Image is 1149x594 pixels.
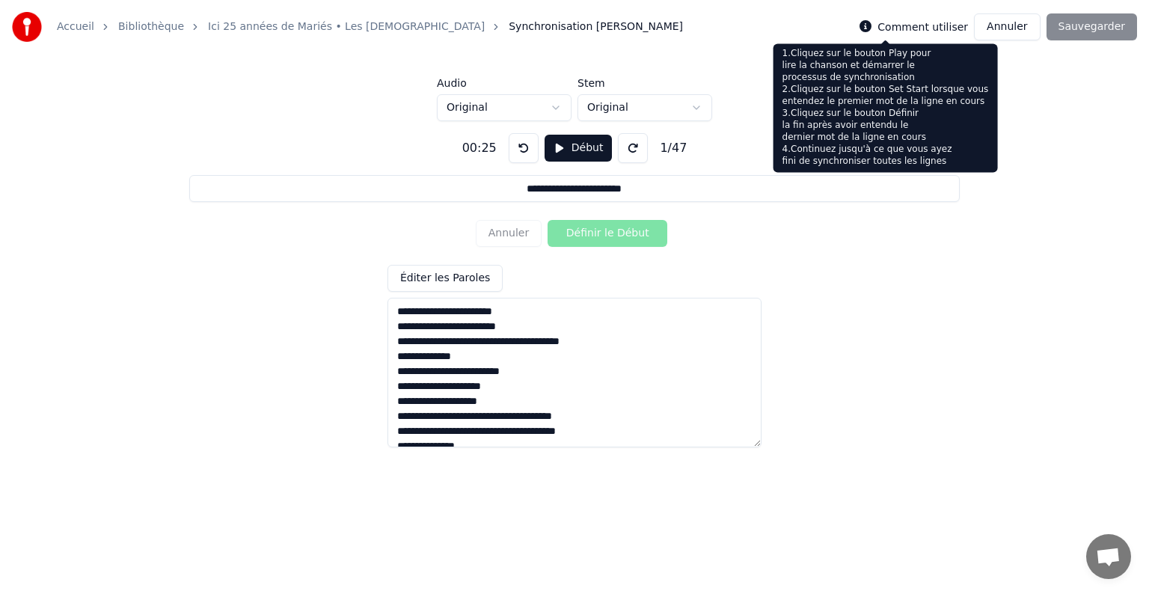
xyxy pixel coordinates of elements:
button: Début [545,135,613,162]
div: 2 . Cliquez sur le bouton Set Start lorsque vous entendez le premier mot de la ligne en cours [782,84,989,108]
a: Ici 25 années de Mariés • Les [DEMOGRAPHIC_DATA] [208,19,485,34]
span: Synchronisation [PERSON_NAME] [509,19,683,34]
button: Éditer les Paroles [387,265,503,292]
label: Comment utiliser [877,22,968,32]
div: 00:25 [456,139,503,157]
div: 1 / 47 [654,139,693,157]
div: 3 . Cliquez sur le bouton Définir la fin après avoir entendu le dernier mot de la ligne en cours [782,108,989,144]
nav: breadcrumb [57,19,683,34]
a: Accueil [57,19,94,34]
div: 4 . Continuez jusqu'à ce que vous ayez fini de synchroniser toutes les lignes [782,144,989,168]
a: Ouvrir le chat [1086,534,1131,579]
label: Stem [577,78,712,88]
label: Audio [437,78,572,88]
div: 1 . Cliquez sur le bouton Play pour lire la chanson et démarrer le processus de synchronisation [782,48,989,84]
button: Annuler [974,13,1040,40]
img: youka [12,12,42,42]
a: Bibliothèque [118,19,184,34]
